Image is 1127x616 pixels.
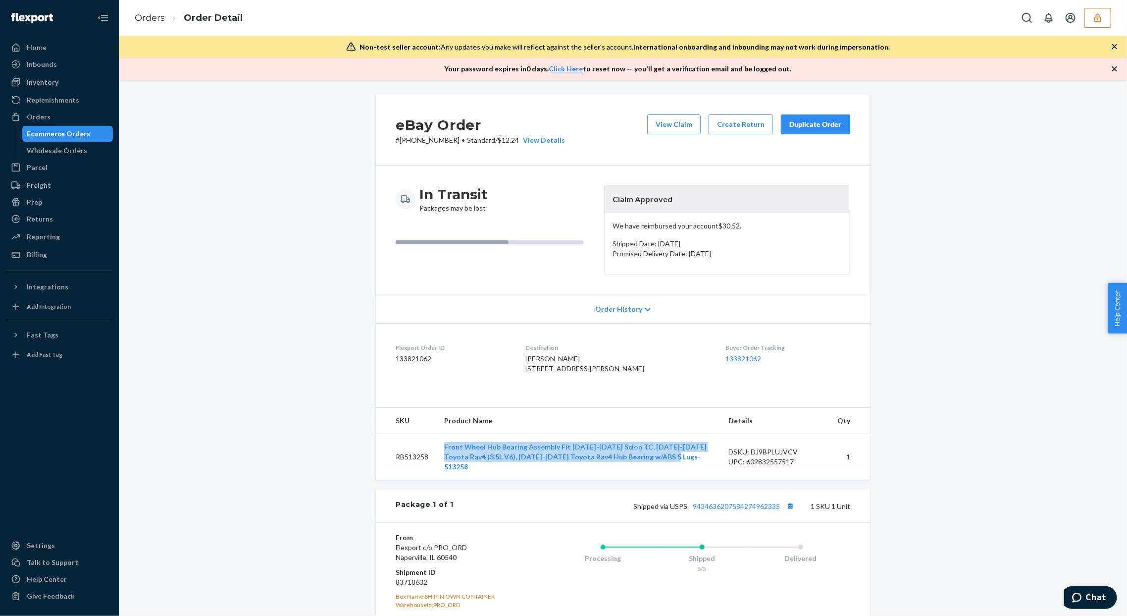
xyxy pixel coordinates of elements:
a: Prep [6,194,113,210]
div: Help Center [27,574,67,584]
div: 1 SKU 1 Unit [454,500,850,512]
div: Inventory [27,77,58,87]
div: 8/5 [653,564,752,573]
p: Promised Delivery Date: [DATE] [613,249,842,259]
button: Give Feedback [6,588,113,604]
div: Orders [27,112,51,122]
div: Talk to Support [27,558,78,567]
div: Box Name: SHIP IN OWN CONTAINER [396,592,514,601]
a: Inbounds [6,56,113,72]
a: Inventory [6,74,113,90]
div: Wholesale Orders [27,146,88,156]
div: Reporting [27,232,60,242]
button: Open notifications [1039,8,1059,28]
a: Replenishments [6,92,113,108]
ol: breadcrumbs [127,3,251,33]
dd: 133821062 [396,354,510,364]
a: 133821062 [725,354,761,363]
a: Add Fast Tag [6,347,113,363]
span: Standard [467,136,495,144]
a: Freight [6,177,113,193]
span: International onboarding and inbounding may not work during impersonation. [634,43,890,51]
th: Qty [829,408,870,434]
iframe: Opens a widget where you can chat to one of our agents [1064,586,1117,611]
a: Wholesale Orders [22,143,113,159]
a: Help Center [6,571,113,587]
p: Shipped Date: [DATE] [613,239,842,249]
a: Add Integration [6,299,113,315]
span: Non-test seller account: [360,43,441,51]
div: Settings [27,541,55,551]
button: Duplicate Order [781,114,850,134]
header: Claim Approved [605,186,850,213]
dt: Flexport Order ID [396,343,510,352]
div: Packages may be lost [419,185,488,213]
span: Shipped via USPS [633,502,797,510]
div: Inbounds [27,59,57,69]
div: Integrations [27,282,68,292]
div: Home [27,43,47,53]
div: Delivered [751,554,850,563]
div: DSKU: DJ9BPLUJVCV [728,447,821,457]
button: Open Search Box [1017,8,1037,28]
dt: From [396,533,514,543]
a: Home [6,40,113,56]
a: Reporting [6,229,113,245]
td: RB513258 [376,434,436,480]
div: Shipped [653,554,752,563]
a: Order Detail [184,12,243,23]
a: Click Here [549,64,583,73]
div: Package 1 of 1 [396,500,454,512]
div: Add Fast Tag [27,350,62,359]
button: Create Return [709,114,773,134]
div: Ecommerce Orders [27,129,91,139]
img: Flexport logo [11,13,53,23]
div: Prep [27,197,42,207]
button: Help Center [1108,283,1127,334]
h2: eBay Order [396,114,565,135]
div: WarehouseId: PRO_ORD [396,601,514,609]
th: Product Name [436,408,720,434]
button: Fast Tags [6,327,113,343]
div: Add Integration [27,302,71,311]
div: Fast Tags [27,330,58,340]
span: [PERSON_NAME] [STREET_ADDRESS][PERSON_NAME] [526,354,645,373]
div: Replenishments [27,95,79,105]
button: View Details [519,135,565,145]
button: Open account menu [1061,8,1080,28]
a: Ecommerce Orders [22,126,113,142]
div: UPC: 609832557517 [728,457,821,467]
dd: 83718632 [396,577,514,587]
button: Copy tracking number [784,500,797,512]
a: Returns [6,211,113,227]
div: Give Feedback [27,591,75,601]
div: Parcel [27,163,48,172]
button: Close Navigation [93,8,113,28]
a: Billing [6,247,113,263]
dt: Buyer Order Tracking [725,343,850,352]
button: View Claim [647,114,701,134]
th: Details [720,408,829,434]
div: Freight [27,180,51,190]
p: # [PHONE_NUMBER] / $12.24 [396,135,565,145]
button: Integrations [6,279,113,295]
div: Billing [27,250,47,260]
a: Orders [135,12,165,23]
p: We have reimbursed your account $30.52 . [613,221,842,231]
a: Front Wheel Hub Bearing Assembly Fit [DATE]-[DATE] Scion TC, [DATE]-[DATE] Toyota Rav4 (3.5L V6),... [444,443,707,471]
a: Settings [6,538,113,554]
button: Talk to Support [6,555,113,570]
a: Parcel [6,160,113,175]
th: SKU [376,408,436,434]
span: Order History [595,304,642,314]
a: 9434636207584274962335 [693,502,780,510]
td: 1 [829,434,870,480]
dt: Destination [526,343,710,352]
div: Processing [554,554,653,563]
div: Returns [27,214,53,224]
div: Duplicate Order [789,119,842,129]
p: Your password expires in 0 days . to reset now — you'll get a verification email and be logged out. [445,64,792,74]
